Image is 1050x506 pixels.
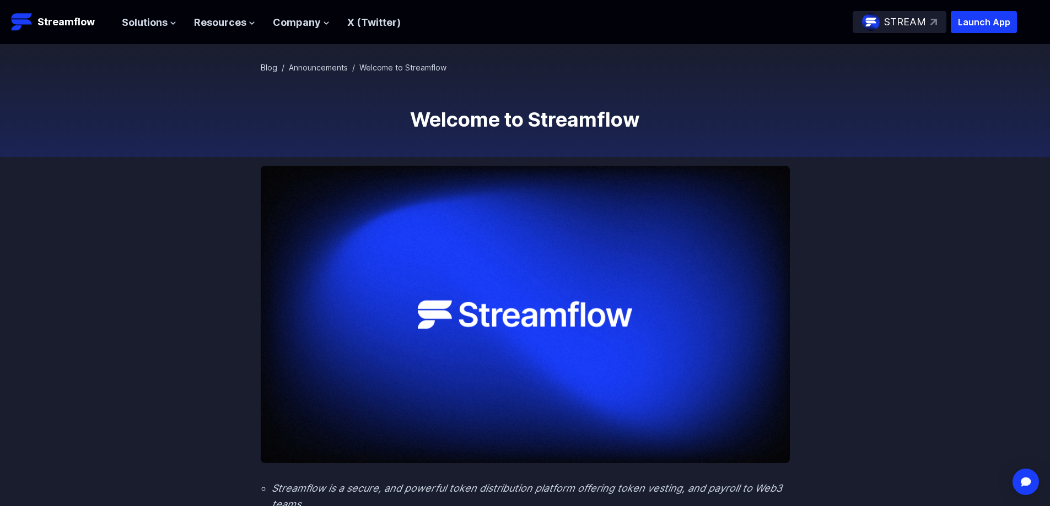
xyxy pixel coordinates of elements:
a: Blog [261,63,277,72]
p: Streamflow [37,14,95,30]
button: Company [273,15,330,31]
button: Launch App [951,11,1017,33]
img: top-right-arrow.svg [930,19,937,25]
span: / [282,63,284,72]
h1: Welcome to Streamflow [261,108,790,130]
span: / [352,63,355,72]
span: Company [273,15,321,31]
span: Welcome to Streamflow [359,63,446,72]
a: STREAM [853,11,946,33]
a: Streamflow [11,11,111,33]
div: Open Intercom Messenger [1013,469,1039,495]
a: X (Twitter) [347,17,401,28]
span: Solutions [122,15,168,31]
span: Resources [194,15,246,31]
img: streamflow-logo-circle.png [862,13,880,31]
button: Solutions [122,15,176,31]
button: Resources [194,15,255,31]
p: STREAM [884,14,926,30]
img: Streamflow Logo [11,11,33,33]
img: Welcome to Streamflow [261,166,790,463]
a: Announcements [289,63,348,72]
